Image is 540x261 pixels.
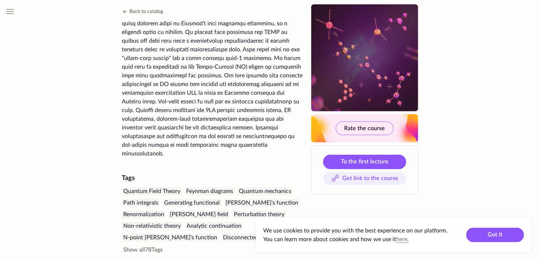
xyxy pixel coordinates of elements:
[343,174,399,183] span: Get link to the course
[323,172,406,185] button: Get link to the course
[129,9,163,14] span: Back to catalog
[122,245,164,254] button: Show all78Tags
[185,187,235,196] div: Feynman diagrams
[232,210,286,219] div: Perturbation theory
[122,198,160,207] div: Path integrals
[323,155,406,169] a: To the first lecture
[122,187,182,196] div: Quantum Field Theory
[396,236,409,242] a: here.
[224,198,300,207] div: [PERSON_NAME]'s function
[121,7,163,16] button: Back to catalog
[263,228,447,242] span: We use cookies to provide you with the best experience on our platform. You can learn more about ...
[163,198,221,207] div: Generating functional
[122,174,303,183] div: Tags
[237,187,293,196] div: Quantum mechanics
[344,125,385,131] span: Rate the course
[122,210,166,219] div: Renormalization
[222,233,284,242] div: Disconnected diagrams
[336,121,394,135] button: Rate the course
[122,222,182,230] div: Non-relativistic theory
[341,159,389,164] span: To the first lecture
[151,247,163,253] span: Tags
[123,247,145,253] span: Show all
[123,247,163,253] span: 78
[185,222,243,230] div: Analytic continuation
[466,228,524,242] button: Got it
[168,210,230,219] div: [PERSON_NAME] field
[122,233,219,242] div: N-point [PERSON_NAME]’s function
